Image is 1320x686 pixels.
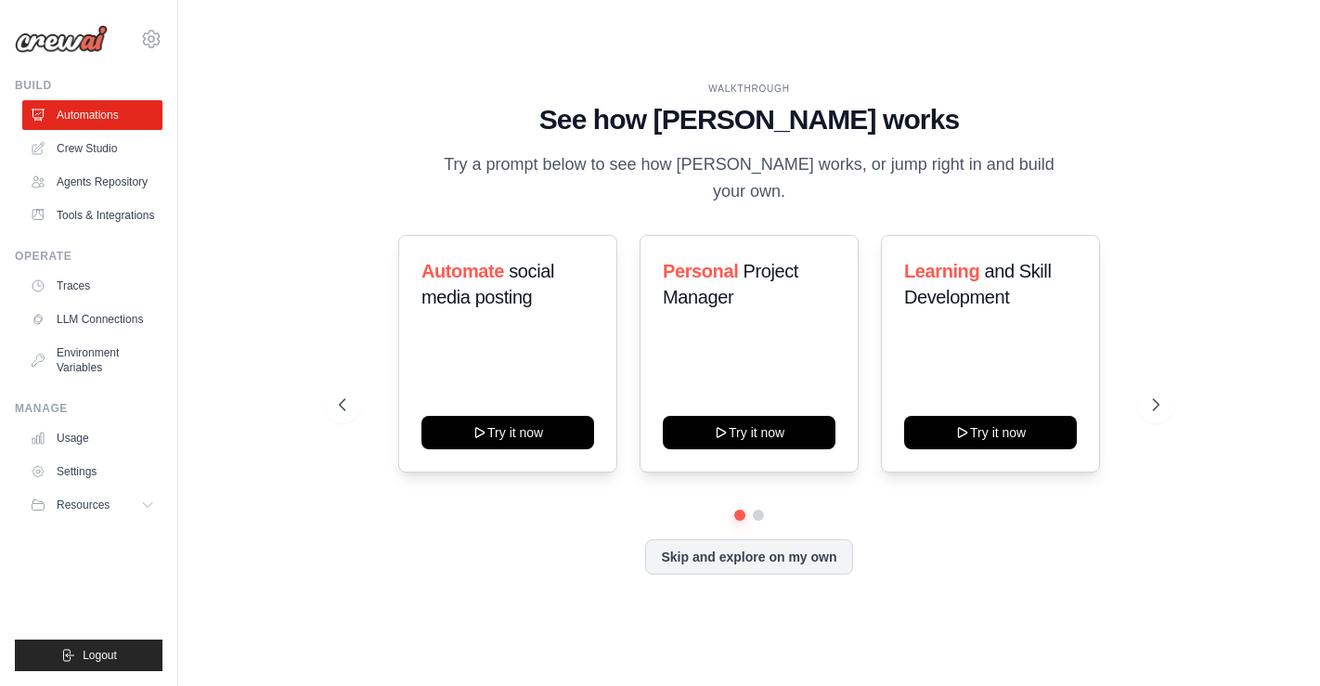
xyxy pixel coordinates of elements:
[22,134,162,163] a: Crew Studio
[437,151,1061,206] p: Try a prompt below to see how [PERSON_NAME] works, or jump right in and build your own.
[22,423,162,453] a: Usage
[339,82,1160,96] div: WALKTHROUGH
[15,401,162,416] div: Manage
[15,249,162,264] div: Operate
[22,338,162,382] a: Environment Variables
[15,78,162,93] div: Build
[904,416,1077,449] button: Try it now
[421,261,554,307] span: social media posting
[22,271,162,301] a: Traces
[22,201,162,230] a: Tools & Integrations
[663,261,738,281] span: Personal
[421,416,594,449] button: Try it now
[22,490,162,520] button: Resources
[421,261,504,281] span: Automate
[22,100,162,130] a: Automations
[645,539,852,575] button: Skip and explore on my own
[904,261,979,281] span: Learning
[663,416,835,449] button: Try it now
[22,457,162,486] a: Settings
[15,640,162,671] button: Logout
[83,648,117,663] span: Logout
[339,103,1160,136] h1: See how [PERSON_NAME] works
[663,261,798,307] span: Project Manager
[57,498,110,512] span: Resources
[22,167,162,197] a: Agents Repository
[22,304,162,334] a: LLM Connections
[15,25,108,53] img: Logo
[1227,597,1320,686] iframe: Chat Widget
